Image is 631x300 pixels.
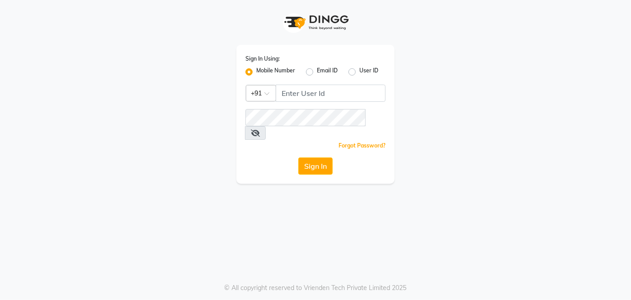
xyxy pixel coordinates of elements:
a: Forgot Password? [339,142,386,149]
label: User ID [359,67,378,77]
input: Username [245,109,366,126]
label: Email ID [317,67,338,77]
label: Sign In Using: [245,55,280,63]
label: Mobile Number [256,67,295,77]
button: Sign In [298,157,333,175]
input: Username [276,85,386,102]
img: logo1.svg [279,9,352,36]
